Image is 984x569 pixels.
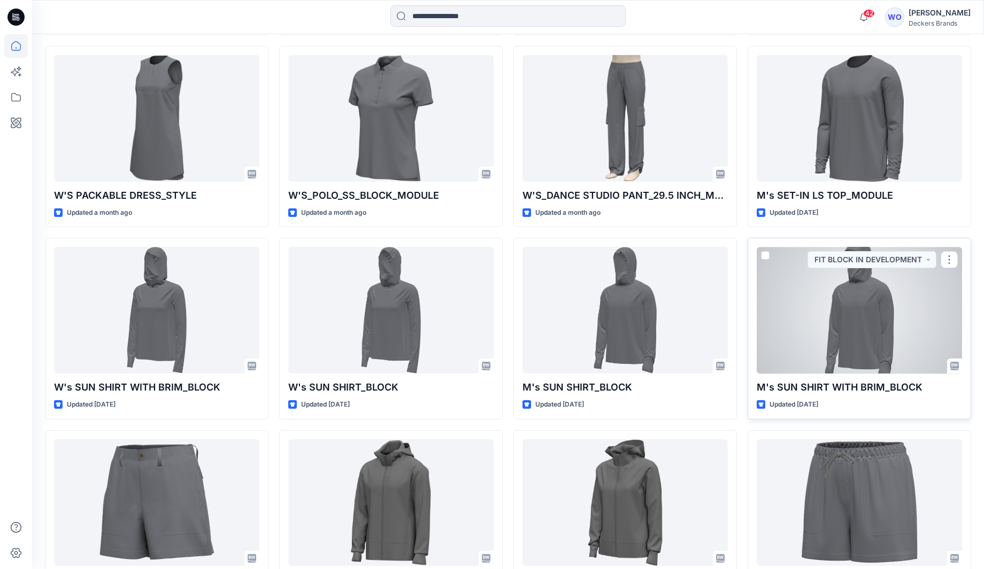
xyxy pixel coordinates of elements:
[535,399,584,410] p: Updated [DATE]
[54,380,259,395] p: W's SUN SHIRT WITH BRIM_BLOCK
[885,7,904,27] div: WO
[54,55,259,182] a: W'S PACKABLE DRESS_STYLE
[535,207,601,219] p: Updated a month ago
[522,55,728,182] a: W'S_DANCE STUDIO PANT_29.5 INCH_MODULE
[757,55,962,182] a: M's SET-IN LS TOP_MODULE
[522,247,728,373] a: M's SUN SHIRT_BLOCK
[67,399,116,410] p: Updated [DATE]
[757,247,962,373] a: M's SUN SHIRT WITH BRIM_BLOCK
[54,247,259,373] a: W's SUN SHIRT WITH BRIM_BLOCK
[288,380,494,395] p: W's SUN SHIRT_BLOCK
[54,439,259,566] a: W'S_FIXED WAIST CANVAS SHORT
[909,19,971,27] div: Deckers Brands
[54,188,259,203] p: W'S PACKABLE DRESS_STYLE
[288,55,494,182] a: W'S_POLO_SS_BLOCK_MODULE
[522,380,728,395] p: M's SUN SHIRT_BLOCK
[770,207,818,219] p: Updated [DATE]
[757,380,962,395] p: M's SUN SHIRT WITH BRIM_BLOCK
[67,207,132,219] p: Updated a month ago
[288,247,494,373] a: W's SUN SHIRT_BLOCK
[288,188,494,203] p: W'S_POLO_SS_BLOCK_MODULE
[301,399,350,410] p: Updated [DATE]
[770,399,818,410] p: Updated [DATE]
[863,9,875,18] span: 42
[301,207,366,219] p: Updated a month ago
[757,188,962,203] p: M's SET-IN LS TOP_MODULE
[757,439,962,566] a: W's QUICK DRY SHORT 3 INCH
[909,6,971,19] div: [PERSON_NAME]
[522,188,728,203] p: W'S_DANCE STUDIO PANT_29.5 INCH_MODULE
[522,439,728,566] a: W'S LIGHTWEIGHT FLEECE JACKET_HOOD_BLOCK
[288,439,494,566] a: M'S LIGHTWEIGHT FLEECE JACKET_HOOD_BLOCK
